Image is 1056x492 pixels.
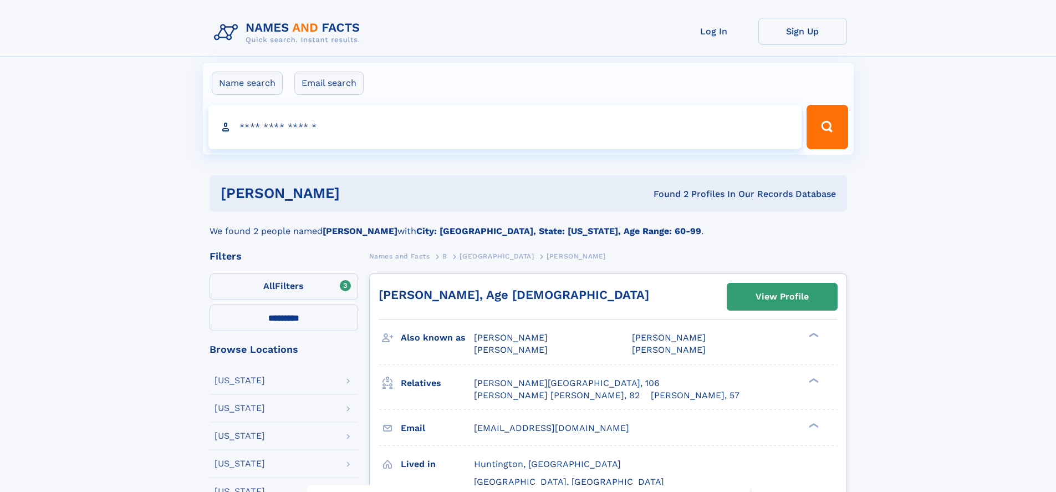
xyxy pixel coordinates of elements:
[497,188,836,200] div: Found 2 Profiles In Our Records Database
[474,423,629,433] span: [EMAIL_ADDRESS][DOMAIN_NAME]
[210,344,358,354] div: Browse Locations
[210,211,847,238] div: We found 2 people named with .
[401,374,474,393] h3: Relatives
[401,328,474,347] h3: Also known as
[215,376,265,385] div: [US_STATE]
[806,332,819,339] div: ❯
[632,332,706,343] span: [PERSON_NAME]
[474,389,640,402] a: [PERSON_NAME] [PERSON_NAME], 82
[215,404,265,413] div: [US_STATE]
[460,249,534,263] a: [GEOGRAPHIC_DATA]
[323,226,397,236] b: [PERSON_NAME]
[442,249,447,263] a: B
[727,283,837,310] a: View Profile
[806,377,819,384] div: ❯
[474,332,548,343] span: [PERSON_NAME]
[651,389,739,402] a: [PERSON_NAME], 57
[369,249,430,263] a: Names and Facts
[294,72,364,95] label: Email search
[379,288,649,302] a: [PERSON_NAME], Age [DEMOGRAPHIC_DATA]
[221,186,497,200] h1: [PERSON_NAME]
[474,476,664,487] span: [GEOGRAPHIC_DATA], [GEOGRAPHIC_DATA]
[215,459,265,468] div: [US_STATE]
[210,273,358,300] label: Filters
[416,226,701,236] b: City: [GEOGRAPHIC_DATA], State: [US_STATE], Age Range: 60-99
[401,455,474,474] h3: Lived in
[460,252,534,260] span: [GEOGRAPHIC_DATA]
[401,419,474,438] h3: Email
[758,18,847,45] a: Sign Up
[212,72,283,95] label: Name search
[210,18,369,48] img: Logo Names and Facts
[210,251,358,261] div: Filters
[670,18,758,45] a: Log In
[442,252,447,260] span: B
[215,432,265,440] div: [US_STATE]
[632,344,706,355] span: [PERSON_NAME]
[807,105,848,149] button: Search Button
[547,252,606,260] span: [PERSON_NAME]
[474,459,621,469] span: Huntington, [GEOGRAPHIC_DATA]
[756,284,809,310] div: View Profile
[263,281,275,291] span: All
[806,422,819,429] div: ❯
[208,105,802,149] input: search input
[474,377,660,389] a: [PERSON_NAME][GEOGRAPHIC_DATA], 106
[474,344,548,355] span: [PERSON_NAME]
